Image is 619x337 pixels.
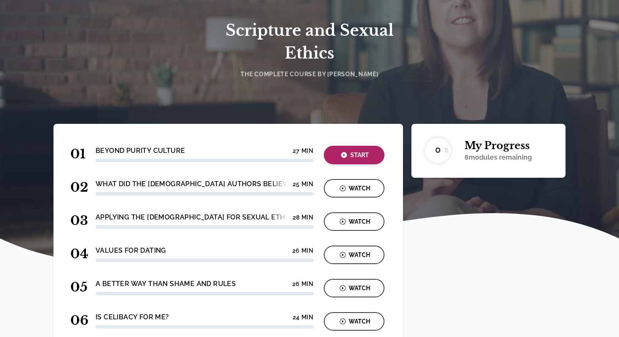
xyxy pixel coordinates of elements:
button: Watch [324,279,384,297]
text: 0 [435,144,441,155]
div: Watch [326,184,382,193]
h4: 26 min [292,247,314,254]
span: 02 [70,179,85,195]
span: 05 [70,279,85,295]
h2: My Progress [464,139,532,152]
div: Start [326,150,382,160]
button: Watch [324,179,384,198]
h4: A Better Way Than Shame and Rules [96,279,236,289]
button: Watch [324,212,384,231]
h4: What Did The [DEMOGRAPHIC_DATA] Authors Believe About Sex? [96,179,336,189]
span: 03 [70,213,85,228]
h4: Values for Dating [96,246,166,256]
h4: The Complete Course by [PERSON_NAME] [215,70,404,78]
button: Watch [324,312,384,331]
h4: 25 min [293,181,314,187]
span: 01 [70,146,85,162]
div: Watch [326,217,382,227]
button: Start [324,146,384,164]
h1: Scripture and Sexual Ethics [215,19,404,65]
h4: Is Celibacy For Me? [96,312,169,322]
button: Watch [324,246,384,264]
h4: 28 min [293,214,314,221]
div: Watch [326,284,382,293]
span: 06 [70,313,85,328]
div: Watch [326,317,382,326]
p: 8 modules remaining [464,152,532,163]
h4: Applying the [DEMOGRAPHIC_DATA] for Sexual Ethics [DATE] [96,212,320,222]
div: Watch [326,250,382,260]
h4: Beyond Purity Culture [96,146,185,156]
h4: 27 min [293,147,314,154]
span: 04 [70,246,85,262]
h4: 26 min [292,281,314,287]
h4: 24 min [293,314,314,321]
